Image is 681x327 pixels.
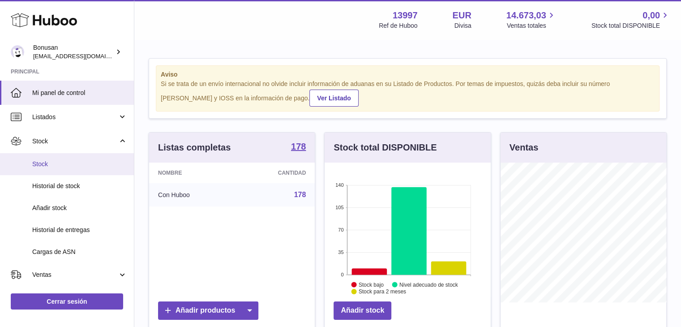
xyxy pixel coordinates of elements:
text: Nivel adecuado de stock [399,281,458,288]
span: Ventas totales [507,22,557,30]
strong: 178 [291,142,306,151]
text: 35 [338,250,344,255]
div: Divisa [454,22,471,30]
span: Stock [32,160,127,168]
a: Cerrar sesión [11,293,123,310]
h3: Listas completas [158,142,231,154]
span: 14.673,03 [506,9,546,22]
a: Añadir stock [334,301,391,320]
h3: Ventas [510,142,538,154]
span: Ventas [32,271,118,279]
strong: EUR [452,9,471,22]
span: Añadir stock [32,204,127,212]
a: 178 [294,191,306,198]
span: 0,00 [642,9,660,22]
h3: Stock total DISPONIBLE [334,142,437,154]
a: 178 [291,142,306,153]
span: Listados [32,113,118,121]
span: [EMAIL_ADDRESS][DOMAIN_NAME] [33,52,132,60]
a: 14.673,03 Ventas totales [506,9,557,30]
span: Cargas de ASN [32,248,127,256]
a: Añadir productos [158,301,258,320]
th: Nombre [149,163,235,183]
span: Stock [32,137,118,146]
text: 70 [338,227,344,232]
td: Con Huboo [149,183,235,207]
th: Cantidad [235,163,315,183]
strong: Aviso [161,70,655,79]
text: Stock para 2 meses [359,288,406,295]
text: 140 [335,182,343,188]
div: Bonusan [33,43,114,60]
span: Historial de entregas [32,226,127,234]
div: Ref de Huboo [379,22,417,30]
text: Stock bajo [359,281,384,288]
span: Historial de stock [32,182,127,190]
a: 0,00 Stock total DISPONIBLE [591,9,670,30]
a: Ver Listado [309,90,358,107]
img: info@bonusan.es [11,45,24,59]
div: Si se trata de un envío internacional no olvide incluir información de aduanas en su Listado de P... [161,80,655,107]
text: 0 [341,272,344,277]
span: Stock total DISPONIBLE [591,22,670,30]
text: 105 [335,205,343,210]
strong: 13997 [393,9,418,22]
span: Mi panel de control [32,89,127,97]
